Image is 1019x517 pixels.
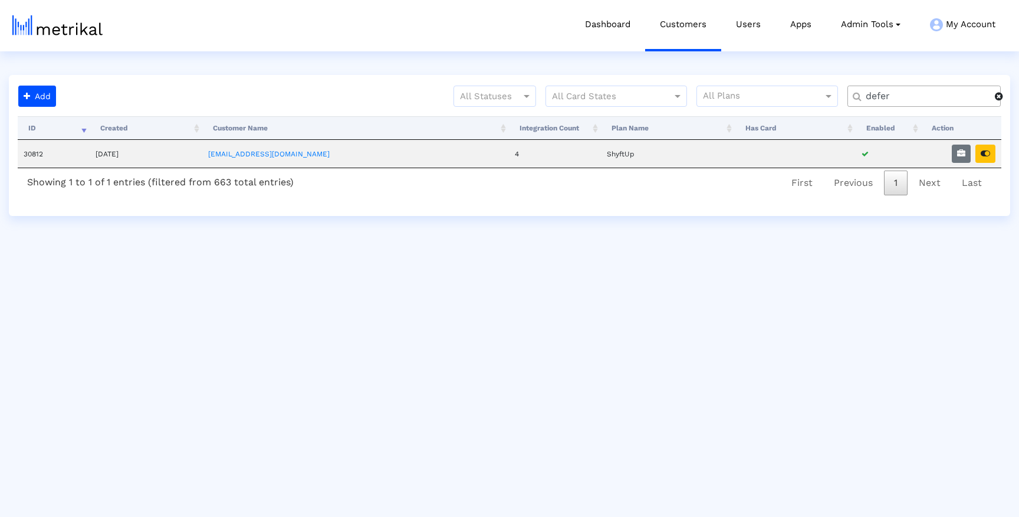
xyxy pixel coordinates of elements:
a: Previous [824,171,883,195]
a: 1 [884,171,908,195]
td: 4 [509,140,601,168]
th: Has Card: activate to sort column ascending [735,116,856,140]
div: Showing 1 to 1 of 1 entries (filtered from 663 total entries) [18,168,303,192]
th: Action [921,116,1001,140]
img: metrical-logo-light.png [12,15,103,35]
input: Customer Name [857,90,995,103]
img: my-account-menu-icon.png [930,18,943,31]
th: Plan Name: activate to sort column ascending [601,116,735,140]
td: 30812 [18,140,90,168]
td: [DATE] [90,140,202,168]
th: Integration Count: activate to sort column ascending [509,116,601,140]
td: ShyftUp [601,140,735,168]
a: First [781,171,823,195]
input: All Card States [552,89,659,104]
button: Add [18,86,56,107]
a: Last [952,171,992,195]
a: [EMAIL_ADDRESS][DOMAIN_NAME] [208,150,330,158]
th: Enabled: activate to sort column ascending [856,116,921,140]
a: Next [909,171,951,195]
th: Customer Name: activate to sort column ascending [202,116,509,140]
th: Created: activate to sort column ascending [90,116,202,140]
input: All Plans [703,89,825,104]
th: ID: activate to sort column ascending [18,116,90,140]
